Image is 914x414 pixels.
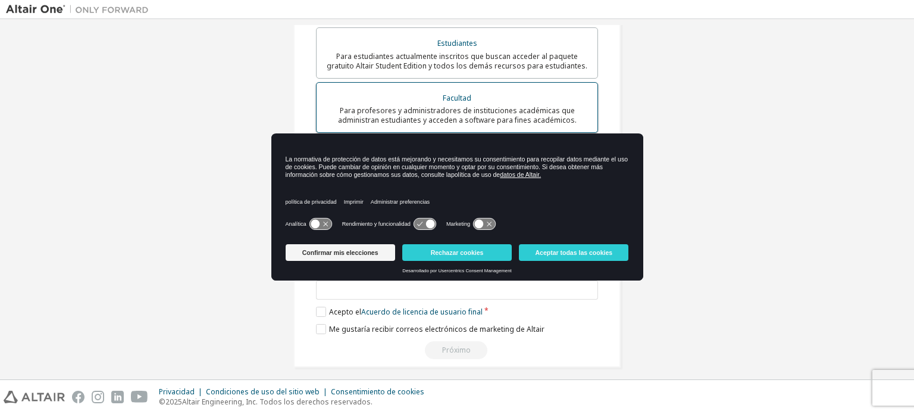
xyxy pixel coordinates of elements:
[331,387,424,397] font: Consentimiento de cookies
[206,387,320,397] font: Condiciones de uso del sitio web
[443,93,471,103] font: Facultad
[329,324,544,334] font: Me gustaría recibir correos electrónicos de marketing de Altair
[72,391,84,403] img: facebook.svg
[316,341,598,359] div: Lea y acepte el EULA para continuar
[159,397,165,407] font: ©
[165,397,182,407] font: 2025
[327,51,587,71] font: Para estudiantes actualmente inscritos que buscan acceder al paquete gratuito Altair Student Edit...
[437,38,477,48] font: Estudiantes
[361,307,483,317] font: Acuerdo de licencia de usuario final
[92,391,104,403] img: instagram.svg
[4,391,65,403] img: altair_logo.svg
[111,391,124,403] img: linkedin.svg
[6,4,155,15] img: Altair Uno
[329,307,361,317] font: Acepto el
[182,397,373,407] font: Altair Engineering, Inc. Todos los derechos reservados.
[159,387,195,397] font: Privacidad
[338,105,577,125] font: Para profesores y administradores de instituciones académicas que administran estudiantes y acced...
[131,391,148,403] img: youtube.svg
